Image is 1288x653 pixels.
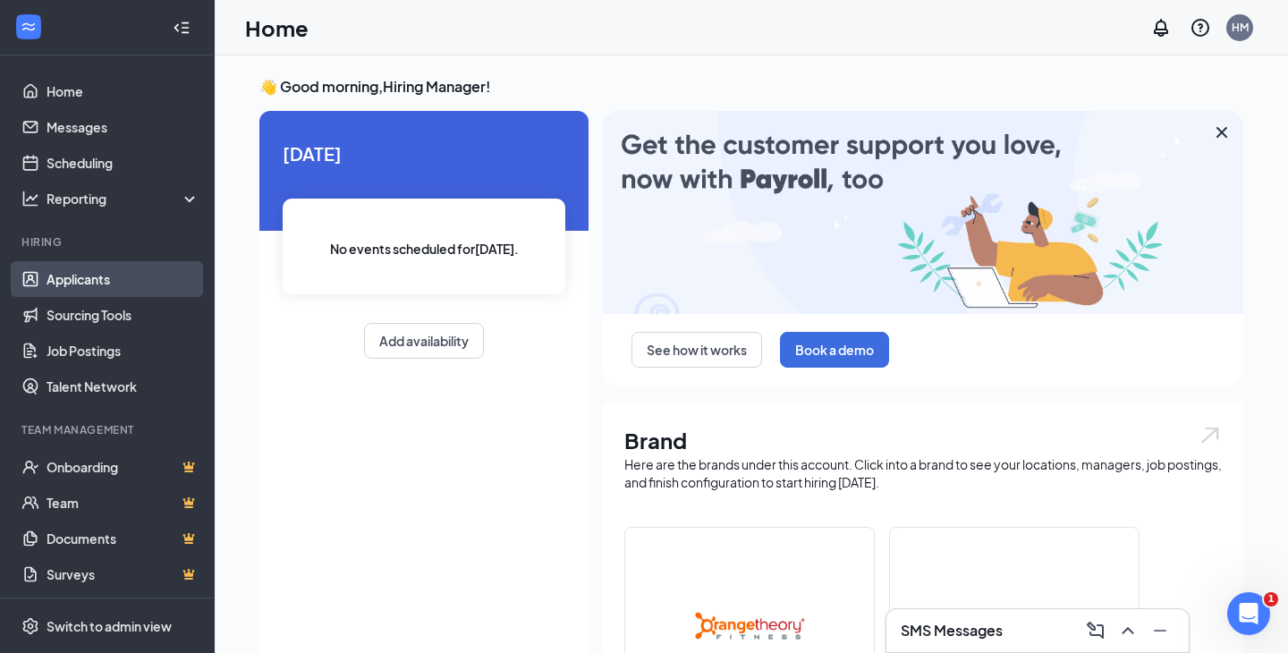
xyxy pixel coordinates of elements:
svg: Notifications [1150,17,1172,38]
a: Messages [47,109,199,145]
h3: 👋 Good morning, Hiring Manager ! [259,77,1243,97]
svg: Analysis [21,190,39,208]
button: ComposeMessage [1081,616,1110,645]
a: Job Postings [47,333,199,369]
span: [DATE] [283,140,565,167]
svg: Collapse [173,19,191,37]
svg: Settings [21,617,39,635]
svg: Cross [1211,122,1233,143]
h3: SMS Messages [901,621,1003,640]
div: HM [1232,20,1249,35]
button: See how it works [631,332,762,368]
svg: QuestionInfo [1190,17,1211,38]
a: Home [47,73,199,109]
div: Team Management [21,422,196,437]
iframe: Intercom live chat [1227,592,1270,635]
div: Here are the brands under this account. Click into a brand to see your locations, managers, job p... [624,455,1222,491]
button: ChevronUp [1114,616,1142,645]
div: Switch to admin view [47,617,172,635]
a: DocumentsCrown [47,521,199,556]
a: TeamCrown [47,485,199,521]
svg: WorkstreamLogo [20,18,38,36]
svg: ComposeMessage [1085,620,1106,641]
span: 1 [1264,592,1278,606]
button: Add availability [364,323,484,359]
a: Talent Network [47,369,199,404]
img: payroll-large.gif [603,111,1243,314]
svg: ChevronUp [1117,620,1139,641]
button: Minimize [1146,616,1174,645]
h1: Home [245,13,309,43]
div: Reporting [47,190,200,208]
img: open.6027fd2a22e1237b5b06.svg [1199,425,1222,445]
a: Applicants [47,261,199,297]
button: Book a demo [780,332,889,368]
span: No events scheduled for [DATE] . [330,239,519,259]
a: Sourcing Tools [47,297,199,333]
a: Scheduling [47,145,199,181]
svg: Minimize [1149,620,1171,641]
a: OnboardingCrown [47,449,199,485]
a: SurveysCrown [47,556,199,592]
div: Hiring [21,234,196,250]
h1: Brand [624,425,1222,455]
